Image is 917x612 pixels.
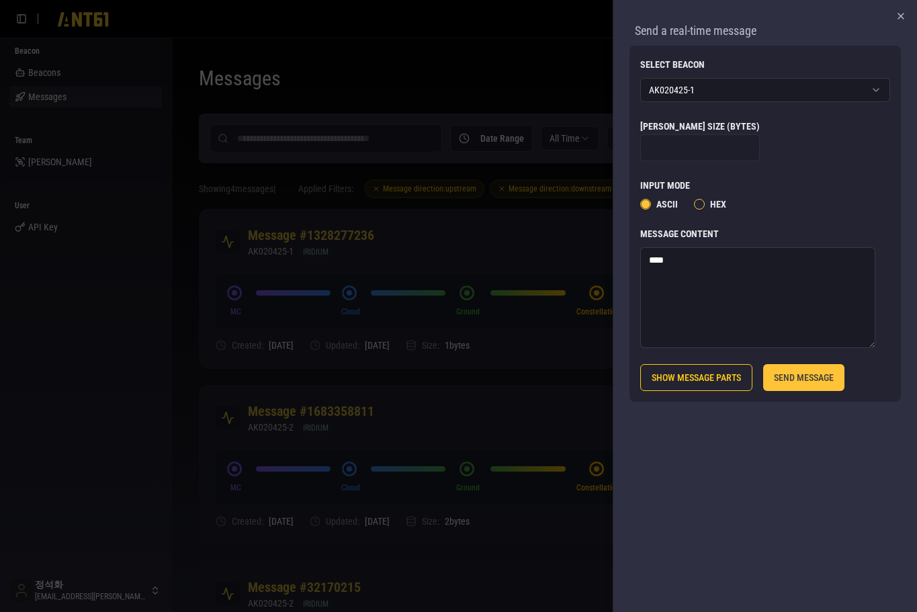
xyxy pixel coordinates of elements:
[640,228,719,239] label: Message Content
[763,364,844,391] button: SEND MESSAGE
[640,364,752,391] button: SHOW MESSAGE PARTS
[710,200,726,209] label: Hex
[629,16,901,46] div: Send a real-time message
[640,121,760,132] label: [PERSON_NAME] Size (bytes)
[640,59,705,70] label: Select Beacon
[656,200,678,209] label: ASCII
[640,180,690,191] label: Input Mode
